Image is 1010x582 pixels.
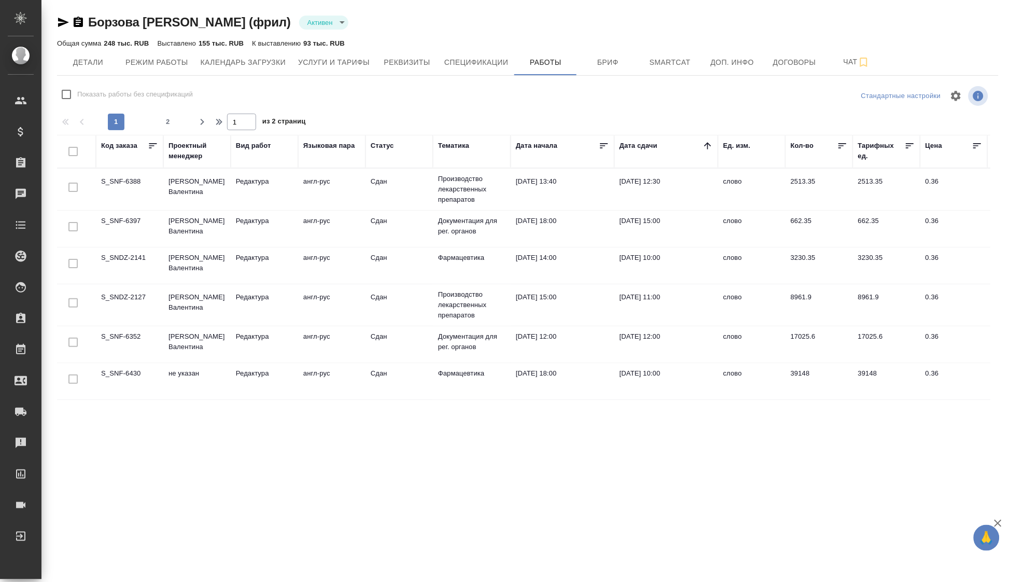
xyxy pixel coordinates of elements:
[511,287,614,323] td: [DATE] 15:00
[63,56,113,69] span: Детали
[366,171,433,207] td: Сдан
[785,211,853,247] td: 662.35
[96,403,163,439] td: S_SNF-6353
[298,287,366,323] td: англ-рус
[438,368,506,379] p: Фармацевтика
[920,171,988,207] td: 0.36
[101,141,137,151] div: Код заказа
[104,39,149,47] p: 248 тыс. RUB
[614,247,718,284] td: [DATE] 10:00
[832,56,882,68] span: Чат
[920,287,988,323] td: 0.36
[718,211,785,247] td: слово
[160,114,176,130] button: 2
[853,363,920,399] td: 39148
[298,211,366,247] td: англ-рус
[262,115,306,130] span: из 2 страниц
[718,403,785,439] td: слово
[614,211,718,247] td: [DATE] 15:00
[96,363,163,399] td: S_SNF-6430
[920,247,988,284] td: 0.36
[201,56,286,69] span: Календарь загрузки
[366,363,433,399] td: Сдан
[723,141,751,151] div: Ед. изм.
[614,326,718,363] td: [DATE] 12:00
[57,39,104,47] p: Общая сумма
[96,171,163,207] td: S_SNF-6388
[382,56,432,69] span: Реквизиты
[785,403,853,439] td: 40274.95
[236,216,293,226] p: Редактура
[858,141,905,161] div: Тарифных ед.
[708,56,757,69] span: Доп. инфо
[853,403,920,439] td: 40274.95
[444,56,508,69] span: Спецификации
[438,141,469,151] div: Тематика
[303,141,355,151] div: Языковая пара
[299,16,348,30] div: Активен
[785,287,853,323] td: 8961.9
[88,15,291,29] a: Борзова [PERSON_NAME] (фрил)
[511,326,614,363] td: [DATE] 12:00
[516,141,557,151] div: Дата начала
[770,56,820,69] span: Договоры
[160,117,176,127] span: 2
[303,39,345,47] p: 93 тыс. RUB
[438,331,506,352] p: Документация для рег. органов
[96,287,163,323] td: S_SNDZ-2127
[853,171,920,207] td: 2513.35
[438,216,506,237] p: Документация для рег. органов
[366,247,433,284] td: Сдан
[304,18,336,27] button: Активен
[859,88,944,104] div: split button
[298,363,366,399] td: англ-рус
[974,525,1000,551] button: 🙏
[925,141,943,151] div: Цена
[791,141,814,151] div: Кол-во
[163,326,231,363] td: [PERSON_NAME] Валентина
[236,176,293,187] p: Редактура
[920,403,988,439] td: 0.36
[785,363,853,399] td: 39148
[163,171,231,207] td: [PERSON_NAME] Валентина
[298,247,366,284] td: англ-рус
[718,247,785,284] td: слово
[511,247,614,284] td: [DATE] 14:00
[614,287,718,323] td: [DATE] 11:00
[858,56,870,68] svg: Подписаться
[614,363,718,399] td: [DATE] 10:00
[920,326,988,363] td: 0.36
[583,56,633,69] span: Бриф
[853,287,920,323] td: 8961.9
[163,247,231,284] td: [PERSON_NAME] Валентина
[511,363,614,399] td: [DATE] 18:00
[96,211,163,247] td: S_SNF-6397
[163,403,231,439] td: [PERSON_NAME] Валентина
[236,292,293,302] p: Редактура
[620,141,657,151] div: Дата сдачи
[125,56,188,69] span: Режим работы
[298,326,366,363] td: англ-рус
[785,171,853,207] td: 2513.35
[163,211,231,247] td: [PERSON_NAME] Валентина
[96,326,163,363] td: S_SNF-6352
[236,368,293,379] p: Редактура
[163,363,231,399] td: не указан
[614,403,718,439] td: [DATE] 14:00
[366,403,433,439] td: Сдан
[72,16,85,29] button: Скопировать ссылку
[77,89,193,100] span: Показать работы без спецификаций
[438,253,506,263] p: Фармацевтика
[158,39,199,47] p: Выставлено
[298,171,366,207] td: англ-рус
[511,211,614,247] td: [DATE] 18:00
[366,326,433,363] td: Сдан
[236,141,271,151] div: Вид работ
[978,527,995,549] span: 🙏
[298,403,366,439] td: англ-рус
[646,56,695,69] span: Smartcat
[236,253,293,263] p: Редактура
[511,171,614,207] td: [DATE] 13:40
[511,403,614,439] td: [DATE] 09:50
[199,39,244,47] p: 155 тыс. RUB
